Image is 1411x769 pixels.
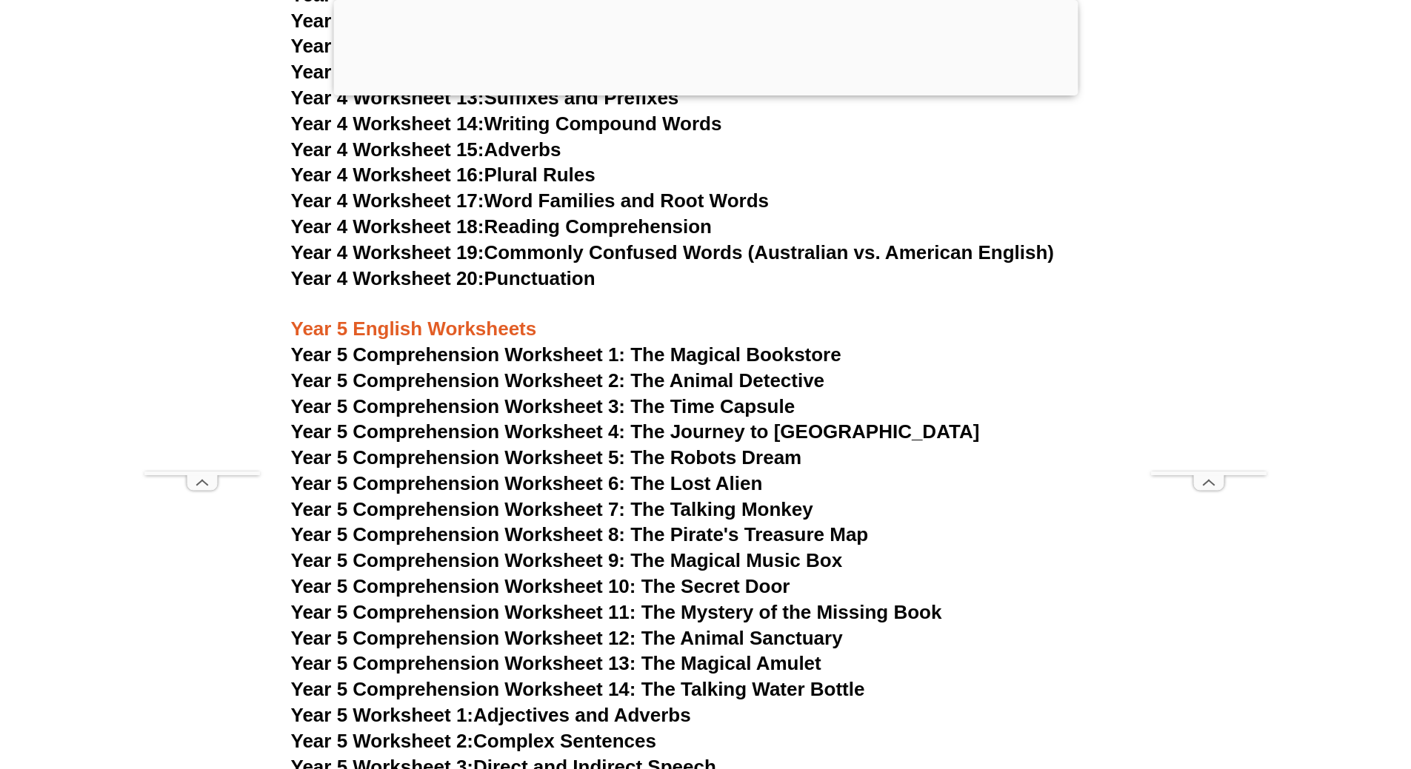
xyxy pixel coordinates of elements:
span: Year 4 Worksheet 10: [291,10,484,32]
span: Year 4 Worksheet 11: [291,35,484,57]
a: Year 5 Comprehension Worksheet 11: The Mystery of the Missing Book [291,601,942,623]
a: Year 4 Worksheet 15:Adverbs [291,138,561,161]
span: Year 4 Worksheet 18: [291,215,484,238]
span: Year 4 Worksheet 16: [291,164,484,186]
a: Year 4 Worksheet 12:Direct and Indirect Speech [291,61,727,83]
a: Year 5 Worksheet 1:Adjectives and Adverbs [291,704,691,726]
a: Year 4 Worksheet 11:Similes and Metaphors [291,35,694,57]
a: Year 5 Comprehension Worksheet 4: The Journey to [GEOGRAPHIC_DATA] [291,420,980,443]
a: Year 5 Comprehension Worksheet 5: The Robots Dream [291,446,802,469]
a: Year 4 Worksheet 18:Reading Comprehension [291,215,712,238]
a: Year 4 Worksheet 19:Commonly Confused Words (Australian vs. American English) [291,241,1055,263]
a: Year 5 Worksheet 2:Complex Sentences [291,730,656,752]
a: Year 5 Comprehension Worksheet 9: The Magical Music Box [291,549,843,571]
a: Year 4 Worksheet 13:Suffixes and Prefixes [291,87,679,109]
a: Year 5 Comprehension Worksheet 10: The Secret Door [291,575,790,597]
a: Year 5 Comprehension Worksheet 1: The Magical Bookstore [291,343,841,366]
span: Year 5 Worksheet 2: [291,730,474,752]
a: Year 5 Comprehension Worksheet 8: The Pirate's Treasure Map [291,523,869,545]
span: Year 4 Worksheet 20: [291,267,484,289]
a: Year 5 Comprehension Worksheet 2: The Animal Detective [291,369,825,392]
span: Year 4 Worksheet 19: [291,241,484,263]
a: Year 5 Comprehension Worksheet 13: The Magical Amulet [291,652,821,674]
span: Year 4 Worksheet 15: [291,138,484,161]
iframe: Advertisement [144,38,260,471]
a: Year 4 Worksheet 20:Punctuation [291,267,596,289]
h3: Year 5 English Worksheets [291,292,1121,342]
span: Year 4 Worksheet 12: [291,61,484,83]
span: Year 5 Worksheet 1: [291,704,474,726]
a: Year 4 Worksheet 10:Subject-Verb Agreement [291,10,707,32]
a: Year 5 Comprehension Worksheet 7: The Talking Monkey [291,498,813,520]
a: Year 5 Comprehension Worksheet 6: The Lost Alien [291,472,763,494]
a: Year 5 Comprehension Worksheet 12: The Animal Sanctuary [291,627,843,649]
iframe: Chat Widget [1164,602,1411,769]
span: Year 4 Worksheet 17: [291,189,484,212]
a: Year 5 Comprehension Worksheet 3: The Time Capsule [291,395,795,417]
a: Year 4 Worksheet 17:Word Families and Root Words [291,189,769,212]
iframe: Advertisement [1151,38,1267,471]
a: Year 4 Worksheet 14:Writing Compound Words [291,113,722,135]
span: Year 4 Worksheet 14: [291,113,484,135]
a: Year 4 Worksheet 16:Plural Rules [291,164,596,186]
span: Year 4 Worksheet 13: [291,87,484,109]
a: Year 5 Comprehension Worksheet 14: The Talking Water Bottle [291,678,865,700]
